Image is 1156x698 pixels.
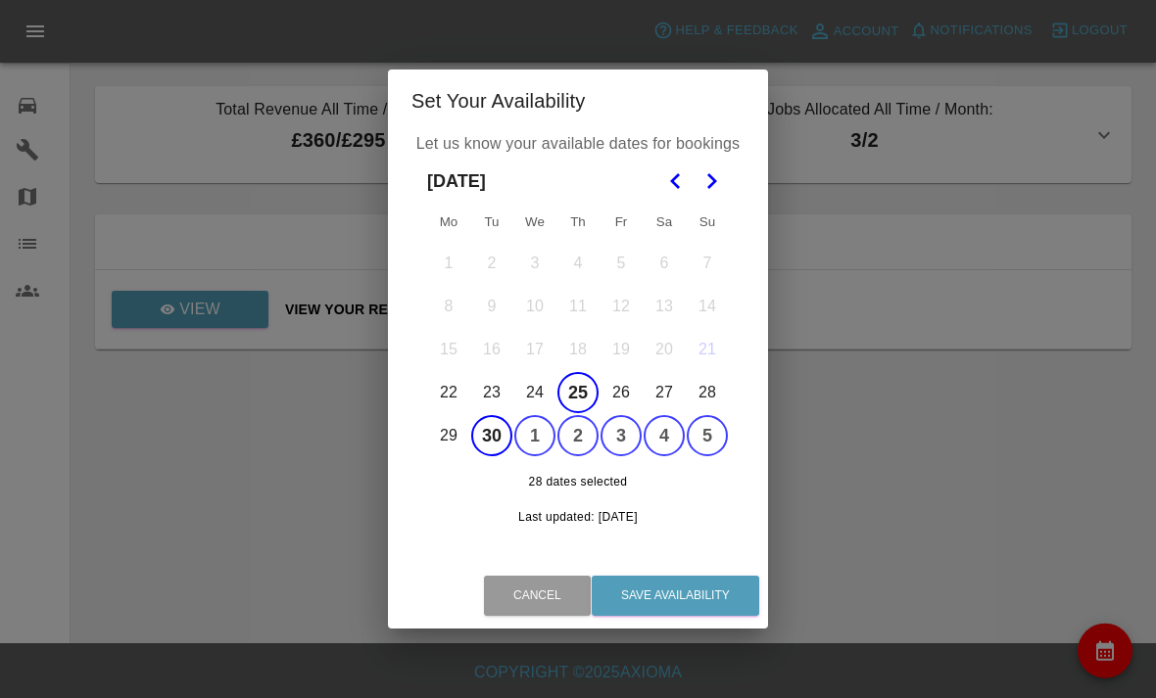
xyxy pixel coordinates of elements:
[592,576,759,616] button: Save Availability
[687,372,728,413] button: Sunday, September 28th, 2025
[471,329,512,370] button: Tuesday, September 16th, 2025
[470,203,513,242] th: Tuesday
[687,415,728,456] button: Sunday, October 5th, 2025, selected
[514,415,555,456] button: Wednesday, October 1st, 2025, selected
[557,243,599,284] button: Thursday, September 4th, 2025
[644,415,685,456] button: Saturday, October 4th, 2025, selected
[484,576,591,616] button: Cancel
[514,243,555,284] button: Wednesday, September 3rd, 2025
[427,160,486,203] span: [DATE]
[427,473,729,492] span: 28 dates selected
[557,415,599,456] button: Thursday, October 2nd, 2025, selected
[428,415,469,456] button: Monday, September 29th, 2025
[687,329,728,370] button: Today, Sunday, September 21st, 2025
[557,286,599,327] button: Thursday, September 11th, 2025
[471,286,512,327] button: Tuesday, September 9th, 2025
[471,372,512,413] button: Tuesday, September 23rd, 2025
[694,163,729,199] button: Go to the Next Month
[556,203,600,242] th: Thursday
[658,163,694,199] button: Go to the Previous Month
[557,372,599,413] button: Thursday, September 25th, 2025, selected
[514,372,555,413] button: Wednesday, September 24th, 2025
[513,203,556,242] th: Wednesday
[601,286,642,327] button: Friday, September 12th, 2025
[411,132,745,156] p: Let us know your available dates for bookings
[427,203,470,242] th: Monday
[518,510,638,524] span: Last updated: [DATE]
[601,372,642,413] button: Friday, September 26th, 2025
[687,286,728,327] button: Sunday, September 14th, 2025
[388,70,768,132] h2: Set Your Availability
[601,329,642,370] button: Friday, September 19th, 2025
[687,243,728,284] button: Sunday, September 7th, 2025
[514,329,555,370] button: Wednesday, September 17th, 2025
[601,243,642,284] button: Friday, September 5th, 2025
[601,415,642,456] button: Friday, October 3rd, 2025, selected
[428,286,469,327] button: Monday, September 8th, 2025
[643,203,686,242] th: Saturday
[686,203,729,242] th: Sunday
[428,329,469,370] button: Monday, September 15th, 2025
[600,203,643,242] th: Friday
[557,329,599,370] button: Thursday, September 18th, 2025
[644,372,685,413] button: Saturday, September 27th, 2025
[427,203,729,457] table: September 2025
[471,415,512,456] button: Tuesday, September 30th, 2025, selected
[644,329,685,370] button: Saturday, September 20th, 2025
[428,243,469,284] button: Monday, September 1st, 2025
[644,243,685,284] button: Saturday, September 6th, 2025
[514,286,555,327] button: Wednesday, September 10th, 2025
[471,243,512,284] button: Tuesday, September 2nd, 2025
[644,286,685,327] button: Saturday, September 13th, 2025
[428,372,469,413] button: Monday, September 22nd, 2025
